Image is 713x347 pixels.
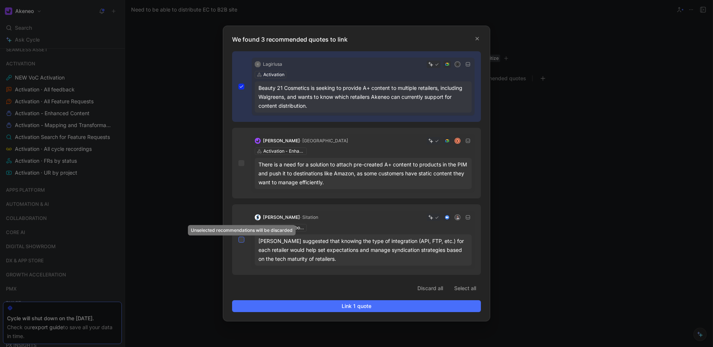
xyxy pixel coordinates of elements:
span: · Sitation [300,214,318,220]
img: logo [255,138,261,144]
div: Beauty 21 Cosmetics is seeking to provide A+ content to multiple retailers, including Walgreens, ... [258,84,468,110]
div: There is a need for a solution to attach pre-created A+ content to products in the PIM and push i... [258,160,468,187]
p: We found 3 recommended quotes to link [232,35,485,44]
span: Link 1 quote [238,302,475,311]
button: Discard all [413,282,448,294]
button: Link 1 quote [232,300,481,312]
div: X [455,139,460,143]
img: logo [255,214,261,220]
img: avatar [455,215,460,220]
span: [PERSON_NAME] [263,138,300,143]
span: Select all [454,284,476,293]
button: Select all [449,282,481,294]
span: · [GEOGRAPHIC_DATA] [300,138,348,143]
span: Discard all [417,284,443,293]
div: R [455,62,460,67]
div: Lagirlusa [263,61,282,68]
span: [PERSON_NAME] [263,214,300,220]
div: K [255,61,261,67]
div: [PERSON_NAME] suggested that knowing the type of integration (API, FTP, etc.) for each retailer w... [258,237,468,263]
